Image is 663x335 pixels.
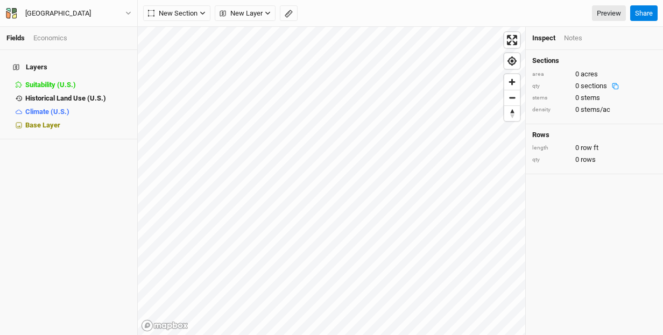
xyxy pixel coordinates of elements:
[504,74,520,90] button: Zoom in
[532,70,570,79] div: area
[25,121,131,130] div: Base Layer
[25,121,60,129] span: Base Layer
[25,108,131,116] div: Climate (U.S.)
[25,81,76,89] span: Suitability (U.S.)
[6,56,131,78] h4: Layers
[532,33,555,43] div: Inspect
[581,69,598,79] span: acres
[592,5,626,22] a: Preview
[33,33,67,43] div: Economics
[504,32,520,48] button: Enter fullscreen
[630,5,658,22] button: Share
[25,8,91,19] div: [GEOGRAPHIC_DATA]
[575,81,624,91] div: 0
[25,81,131,89] div: Suitability (U.S.)
[504,53,520,69] button: Find my location
[25,94,106,102] span: Historical Land Use (U.S.)
[532,105,657,115] div: 0
[532,82,570,90] div: qty
[504,105,520,121] button: Reset bearing to north
[532,94,570,102] div: stems
[581,143,598,153] span: row ft
[581,105,610,115] span: stems/ac
[607,82,624,90] button: Copy
[564,33,582,43] div: Notes
[532,106,570,114] div: density
[5,8,132,19] button: [GEOGRAPHIC_DATA]
[138,27,525,335] canvas: Map
[504,90,520,105] button: Zoom out
[532,155,657,165] div: 0
[6,34,25,42] a: Fields
[532,156,570,164] div: qty
[532,56,657,65] h4: Sections
[532,93,657,103] div: 0
[532,144,570,152] div: length
[148,8,198,19] span: New Section
[581,93,600,103] span: stems
[25,108,69,116] span: Climate (U.S.)
[141,319,188,332] a: Mapbox logo
[215,5,276,22] button: New Layer
[280,5,298,22] button: Shortcut: M
[532,131,657,139] h4: Rows
[581,82,607,90] span: sections
[25,94,131,103] div: Historical Land Use (U.S.)
[25,8,91,19] div: Rawn Farm
[532,143,657,153] div: 0
[220,8,263,19] span: New Layer
[143,5,210,22] button: New Section
[581,155,596,165] span: rows
[532,69,657,79] div: 0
